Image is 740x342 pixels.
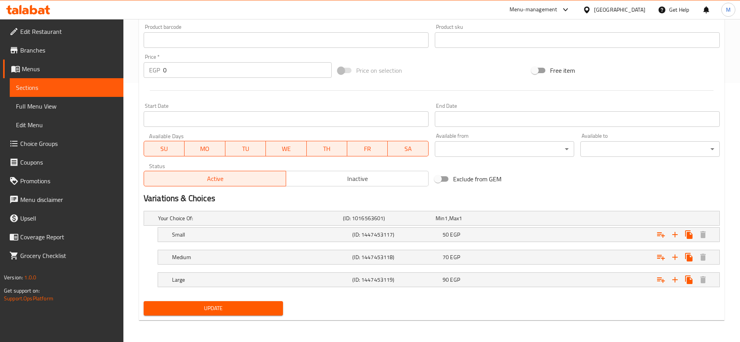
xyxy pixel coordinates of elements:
[3,41,123,60] a: Branches
[225,141,266,156] button: TU
[347,141,388,156] button: FR
[3,228,123,246] a: Coverage Report
[147,143,181,154] span: SU
[307,141,347,156] button: TH
[266,141,306,156] button: WE
[310,143,344,154] span: TH
[682,228,696,242] button: Clone new choice
[668,273,682,287] button: Add new choice
[188,143,222,154] span: MO
[459,213,462,223] span: 1
[20,139,117,148] span: Choice Groups
[144,32,429,48] input: Please enter product barcode
[22,64,117,74] span: Menus
[580,141,720,157] div: ​
[3,246,123,265] a: Grocery Checklist
[158,214,340,222] h5: Your Choice Of:
[668,250,682,264] button: Add new choice
[352,231,439,239] h5: (ID: 1447453117)
[4,272,23,282] span: Version:
[144,211,719,225] div: Expand
[445,213,448,223] span: 1
[16,120,117,130] span: Edit Menu
[388,141,428,156] button: SA
[20,232,117,242] span: Coverage Report
[147,173,283,184] span: Active
[16,83,117,92] span: Sections
[4,293,53,303] a: Support.OpsPlatform
[163,62,332,78] input: Please enter price
[158,228,719,242] div: Expand
[172,231,349,239] h5: Small
[4,286,40,296] span: Get support on:
[158,250,719,264] div: Expand
[436,213,445,223] span: Min
[24,272,36,282] span: 1.0.0
[343,214,432,222] h5: (ID: 1016563601)
[352,276,439,284] h5: (ID: 1447453119)
[144,193,720,204] h2: Variations & Choices
[3,134,123,153] a: Choice Groups
[3,60,123,78] a: Menus
[3,22,123,41] a: Edit Restaurant
[443,252,449,262] span: 70
[20,158,117,167] span: Coupons
[20,251,117,260] span: Grocery Checklist
[449,213,459,223] span: Max
[450,252,460,262] span: EGP
[20,214,117,223] span: Upsell
[172,276,349,284] h5: Large
[668,228,682,242] button: Add new choice
[435,32,720,48] input: Please enter product sku
[150,303,277,313] span: Update
[510,5,557,14] div: Menu-management
[696,228,710,242] button: Delete Small
[3,209,123,228] a: Upsell
[144,141,185,156] button: SU
[436,214,525,222] div: ,
[356,66,402,75] span: Price on selection
[172,253,349,261] h5: Medium
[443,275,449,285] span: 90
[391,143,425,154] span: SA
[654,273,668,287] button: Add choice group
[594,5,645,14] div: [GEOGRAPHIC_DATA]
[550,66,575,75] span: Free item
[20,176,117,186] span: Promotions
[10,97,123,116] a: Full Menu View
[20,27,117,36] span: Edit Restaurant
[269,143,303,154] span: WE
[20,195,117,204] span: Menu disclaimer
[450,275,460,285] span: EGP
[654,228,668,242] button: Add choice group
[158,273,719,287] div: Expand
[352,253,439,261] h5: (ID: 1447453118)
[16,102,117,111] span: Full Menu View
[286,171,429,186] button: Inactive
[3,190,123,209] a: Menu disclaimer
[3,153,123,172] a: Coupons
[185,141,225,156] button: MO
[450,230,460,240] span: EGP
[654,250,668,264] button: Add choice group
[289,173,425,184] span: Inactive
[144,171,287,186] button: Active
[696,273,710,287] button: Delete Large
[20,46,117,55] span: Branches
[144,301,283,316] button: Update
[696,250,710,264] button: Delete Medium
[10,116,123,134] a: Edit Menu
[682,273,696,287] button: Clone new choice
[3,172,123,190] a: Promotions
[229,143,263,154] span: TU
[726,5,731,14] span: M
[350,143,385,154] span: FR
[682,250,696,264] button: Clone new choice
[10,78,123,97] a: Sections
[149,65,160,75] p: EGP
[443,230,449,240] span: 50
[453,174,501,184] span: Exclude from GEM
[435,141,574,157] div: ​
